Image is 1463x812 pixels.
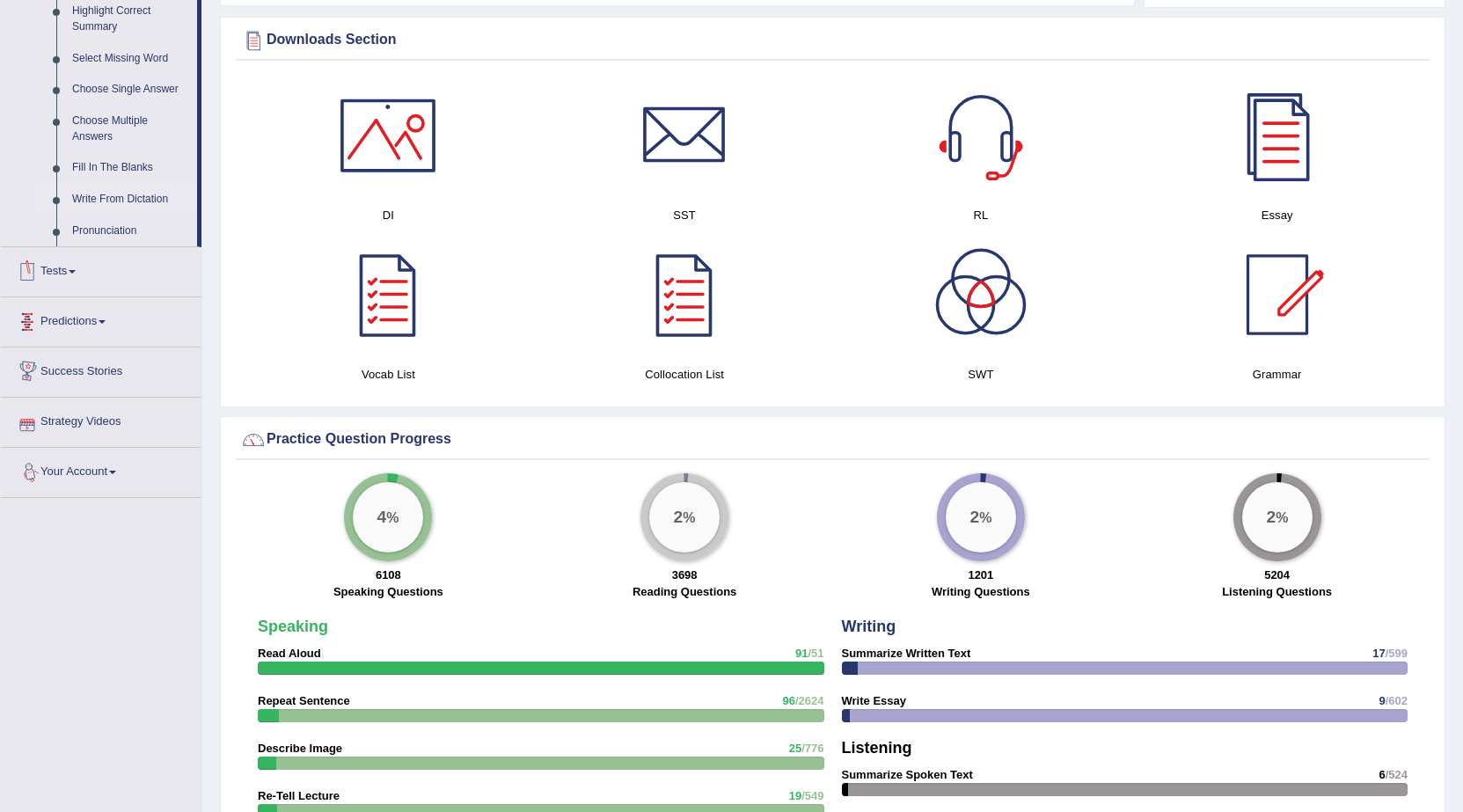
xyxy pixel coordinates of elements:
span: /524 [1386,768,1408,781]
div: % [353,482,423,552]
big: 2 [674,508,684,527]
span: /2624 [795,694,824,707]
a: Pronunciation [64,216,197,247]
strong: Summarize Spoken Text [842,768,973,781]
a: Select Missing Word [64,43,197,75]
label: Speaking Questions [333,583,443,600]
strong: Re-Tell Lecture [258,789,340,802]
span: 17 [1372,647,1385,660]
strong: Speaking [258,618,328,635]
span: 96 [782,694,794,707]
h4: Vocab List [249,365,528,384]
h4: SST [545,206,824,224]
span: 6 [1379,768,1385,781]
span: 91 [795,647,808,660]
strong: 5204 [1264,568,1290,582]
strong: 3698 [672,568,698,582]
strong: Write Essay [842,694,906,707]
strong: Summarize Written Text [842,647,971,660]
span: 9 [1379,694,1385,707]
strong: 1201 [968,568,993,582]
strong: Describe Image [258,742,342,755]
span: /602 [1386,694,1408,707]
h4: Collocation List [545,365,824,384]
span: /599 [1386,647,1408,660]
a: Your Account [1,448,201,492]
a: Fill In The Blanks [64,152,197,184]
div: Downloads Section [240,27,1425,54]
h4: RL [842,206,1121,224]
h4: DI [249,206,528,224]
div: % [649,482,720,552]
strong: Read Aloud [258,647,321,660]
strong: Writing [842,618,896,635]
label: Listening Questions [1222,583,1332,600]
big: 2 [1266,508,1276,527]
span: /776 [801,742,823,755]
a: Predictions [1,297,201,341]
div: % [1242,482,1313,552]
h4: SWT [842,365,1121,384]
h4: Grammar [1137,365,1416,384]
a: Choose Multiple Answers [64,106,197,152]
a: Success Stories [1,347,201,391]
span: /51 [808,647,823,660]
label: Reading Questions [633,583,736,600]
a: Write From Dictation [64,184,197,216]
div: % [946,482,1016,552]
div: Practice Question Progress [240,427,1425,453]
big: 4 [377,508,387,527]
label: Writing Questions [932,583,1030,600]
a: Choose Single Answer [64,74,197,106]
a: Strategy Videos [1,398,201,442]
span: 19 [789,789,801,802]
strong: Repeat Sentence [258,694,350,707]
a: Tests [1,247,201,291]
strong: 6108 [376,568,401,582]
span: 25 [789,742,801,755]
span: /549 [801,789,823,802]
strong: Listening [842,739,912,757]
big: 2 [969,508,979,527]
h4: Essay [1137,206,1416,224]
